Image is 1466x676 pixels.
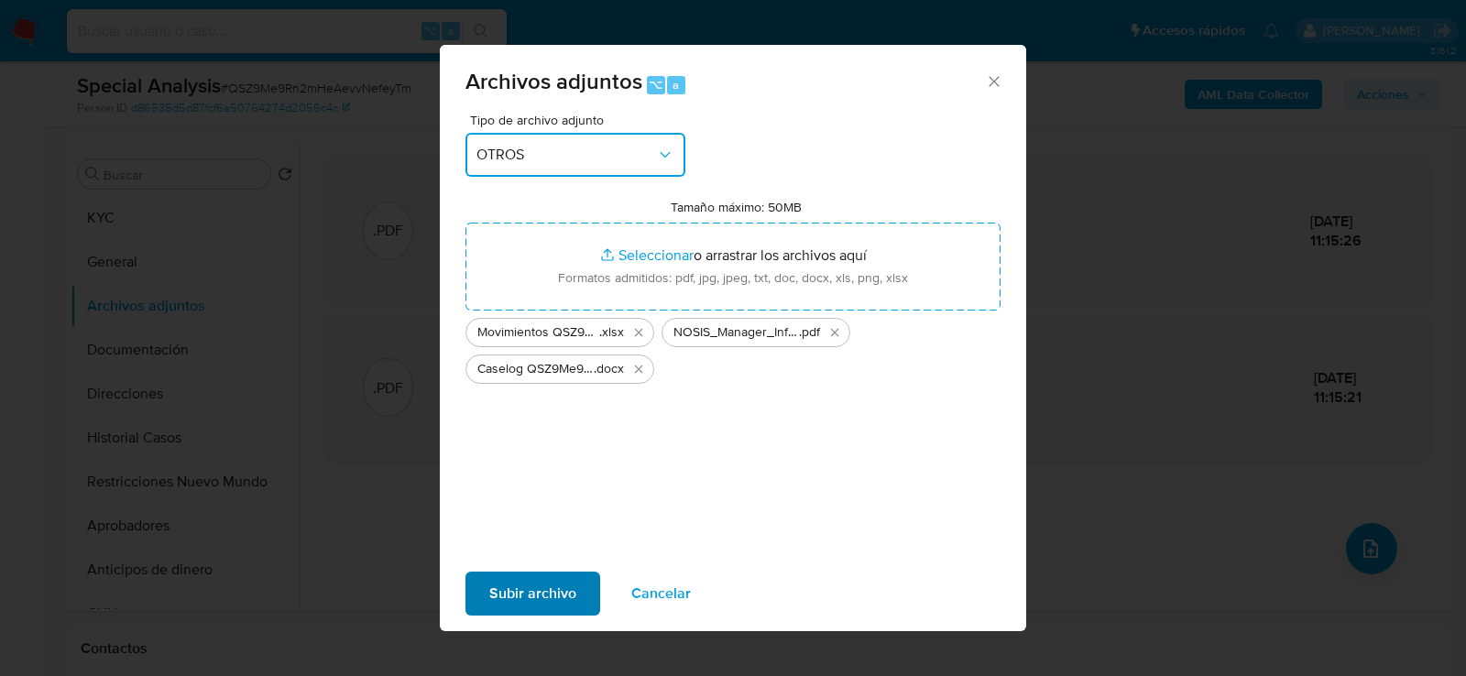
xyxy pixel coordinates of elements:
[465,311,1001,384] ul: Archivos seleccionados
[465,133,685,177] button: OTROS
[477,360,594,378] span: Caselog QSZ9Me9Rn2mHeAevvNefeyTm_2025_09_30_15_48_20
[607,572,715,616] button: Cancelar
[470,114,690,126] span: Tipo de archivo adjunto
[824,322,846,343] button: Eliminar NOSIS_Manager_InformeIndividual_20406383041_654926_20251001111548.pdf
[985,72,1001,89] button: Cerrar
[465,572,600,616] button: Subir archivo
[594,360,624,378] span: .docx
[671,199,802,215] label: Tamaño máximo: 50MB
[628,322,650,343] button: Eliminar Movimientos QSZ9Me9Rn2mHeAevvNefeyTm_2025_09_30_15_48_20.xlsx
[465,65,642,97] span: Archivos adjuntos
[599,323,624,342] span: .xlsx
[477,323,599,342] span: Movimientos QSZ9Me9Rn2mHeAevvNefeyTm_2025_09_30_15_48_20
[673,323,799,342] span: NOSIS_Manager_InformeIndividual_20406383041_654926_20251001111548
[673,76,679,93] span: a
[649,76,662,93] span: ⌥
[476,146,656,164] span: OTROS
[631,573,691,614] span: Cancelar
[489,573,576,614] span: Subir archivo
[799,323,820,342] span: .pdf
[628,358,650,380] button: Eliminar Caselog QSZ9Me9Rn2mHeAevvNefeyTm_2025_09_30_15_48_20.docx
